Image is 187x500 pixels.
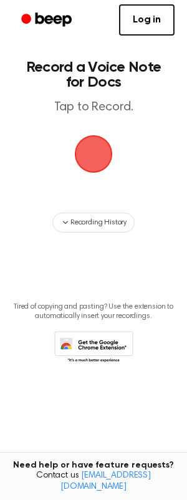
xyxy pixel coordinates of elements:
[12,8,83,32] a: Beep
[22,100,165,115] p: Tap to Record.
[22,60,165,90] h1: Record a Voice Note for Docs
[75,135,112,173] img: Beep Logo
[10,302,177,321] p: Tired of copying and pasting? Use the extension to automatically insert your recordings.
[52,213,135,233] button: Recording History
[119,4,175,36] a: Log in
[70,217,127,228] span: Recording History
[7,471,180,493] span: Contact us
[60,471,151,491] a: [EMAIL_ADDRESS][DOMAIN_NAME]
